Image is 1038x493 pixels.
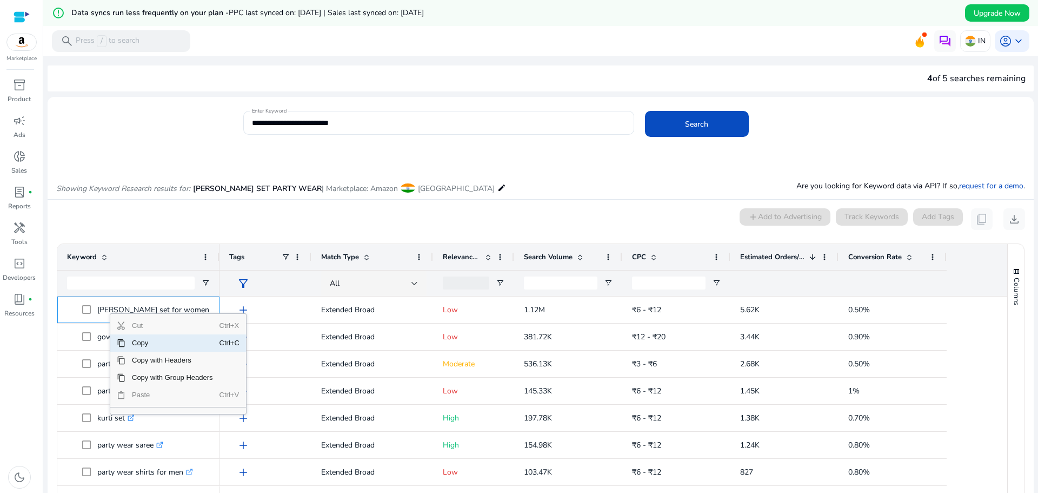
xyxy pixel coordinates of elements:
[125,317,219,334] span: Cut
[1008,213,1021,226] span: download
[321,299,423,321] p: Extended Broad
[321,434,423,456] p: Extended Broad
[11,166,27,175] p: Sales
[125,386,219,404] span: Paste
[3,273,36,282] p: Developers
[848,252,902,262] span: Conversion Rate
[13,221,26,234] span: handyman
[71,9,424,18] h5: Data syncs run less frequently on your plan -
[193,183,322,194] span: [PERSON_NAME] SET PARTY WEAR
[740,440,760,450] span: 1.24K
[632,440,661,450] span: ₹6 - ₹12
[740,413,760,423] span: 1.38K
[97,35,107,47] span: /
[252,107,287,115] mat-label: Enter Keyword
[4,308,35,318] p: Resources
[632,413,661,423] span: ₹6 - ₹12
[97,380,204,402] p: party wear gown for women
[11,237,28,247] p: Tools
[685,119,708,130] span: Search
[13,186,26,199] span: lab_profile
[974,8,1021,19] span: Upgrade Now
[632,332,666,342] span: ₹12 - ₹20
[712,279,721,287] button: Open Filter Menu
[978,31,986,50] p: IN
[999,35,1012,48] span: account_circle
[6,55,37,63] p: Marketplace
[848,386,860,396] span: 1%
[524,277,597,290] input: Search Volume Filter Input
[524,332,552,342] span: 381.72K
[28,297,32,301] span: fiber_manual_record
[740,386,760,396] span: 1.45K
[97,299,219,321] p: [PERSON_NAME] set for women
[848,440,870,450] span: 0.80%
[229,8,424,18] span: PPC last synced on: [DATE] | Sales last synced on: [DATE]
[740,252,805,262] span: Estimated Orders/Month
[418,183,495,194] span: [GEOGRAPHIC_DATA]
[321,326,423,348] p: Extended Broad
[219,334,243,352] span: Ctrl+C
[330,278,340,288] span: All
[632,277,706,290] input: CPC Filter Input
[125,334,219,352] span: Copy
[740,359,760,369] span: 2.68K
[321,353,423,375] p: Extended Broad
[524,386,552,396] span: 145.33K
[13,257,26,270] span: code_blocks
[13,293,26,306] span: book_4
[632,252,646,262] span: CPC
[28,190,32,194] span: fiber_manual_record
[321,252,359,262] span: Match Type
[219,386,243,404] span: Ctrl+V
[965,4,1029,22] button: Upgrade Now
[443,380,504,402] p: Low
[604,279,613,287] button: Open Filter Menu
[61,35,74,48] span: search
[740,332,760,342] span: 3.44K
[1003,208,1025,230] button: download
[632,467,661,477] span: ₹6 - ₹12
[52,6,65,19] mat-icon: error_outline
[97,407,135,429] p: kurti set
[524,305,545,315] span: 1.12M
[97,434,163,456] p: party wear saree
[443,353,504,375] p: Moderate
[76,35,139,47] p: Press to search
[965,36,976,47] img: in.svg
[237,412,250,425] span: add
[443,461,504,483] p: Low
[56,183,190,194] i: Showing Keyword Research results for:
[927,72,1026,85] div: of 5 searches remaining
[97,461,193,483] p: party wear shirts for men
[848,413,870,423] span: 0.70%
[237,466,250,479] span: add
[740,467,753,477] span: 827
[1012,278,1021,305] span: Columns
[8,94,31,104] p: Product
[443,326,504,348] p: Low
[959,181,1023,191] a: request for a demo
[848,359,870,369] span: 0.50%
[321,380,423,402] p: Extended Broad
[13,78,26,91] span: inventory_2
[322,183,398,194] span: | Marketplace: Amazon
[229,252,244,262] span: Tags
[13,150,26,163] span: donut_small
[632,305,661,315] span: ₹6 - ₹12
[632,386,661,396] span: ₹6 - ₹12
[927,73,933,84] span: 4
[14,130,25,140] p: Ads
[110,313,247,415] div: Context Menu
[237,277,250,290] span: filter_alt
[443,434,504,456] p: High
[201,279,210,287] button: Open Filter Menu
[13,471,26,484] span: dark_mode
[796,180,1025,192] p: Are you looking for Keyword data via API? If so, .
[1012,35,1025,48] span: keyboard_arrow_down
[524,252,573,262] span: Search Volume
[67,252,97,262] span: Keyword
[497,181,506,194] mat-icon: edit
[13,114,26,127] span: campaign
[7,34,36,50] img: amazon.svg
